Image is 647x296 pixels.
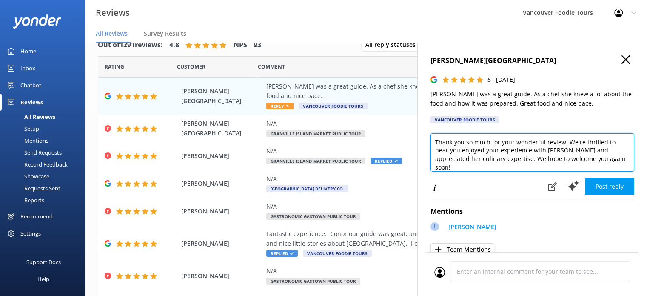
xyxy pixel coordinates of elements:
span: Survey Results [144,29,186,38]
button: Close [621,55,630,65]
span: Granville Island Market Public Tour [266,130,365,137]
div: Home [20,43,36,60]
span: Question [258,63,285,71]
div: N/A [266,202,576,211]
span: Reply [266,103,294,109]
span: [PERSON_NAME] [181,179,262,188]
span: Replied [371,158,402,164]
div: Settings [20,225,41,242]
a: Reports [5,194,85,206]
p: [DATE] [496,75,515,84]
textarea: Thank you so much for your wonderful review! We're thrilled to hear you enjoyed your experience w... [430,133,634,172]
div: Vancouver Foodie Tours [430,116,499,123]
div: Support Docs [26,253,61,270]
a: Requests Sent [5,182,85,194]
span: [PERSON_NAME] [181,271,262,281]
div: [PERSON_NAME] was a great guide. As a chef she knew a lot about the food and how it was prepared.... [266,82,576,101]
h4: Out of 1291 reviews: [98,40,163,51]
span: 5 [487,75,491,83]
div: N/A [266,266,576,276]
h4: Mentions [430,206,634,217]
div: N/A [266,174,576,184]
p: [PERSON_NAME] [448,222,496,232]
span: [PERSON_NAME] [181,151,262,161]
div: All Reviews [5,111,55,123]
div: Inbox [20,60,35,77]
button: Post reply [585,178,634,195]
h4: [PERSON_NAME][GEOGRAPHIC_DATA] [430,55,634,66]
div: Setup [5,123,39,135]
span: All Reviews [96,29,128,38]
h4: 4.8 [169,40,179,51]
div: Recommend [20,208,53,225]
img: yonder-white-logo.png [13,14,62,29]
span: [PERSON_NAME][GEOGRAPHIC_DATA] [181,86,262,106]
div: N/A [266,147,576,156]
span: Date [177,63,205,71]
p: [PERSON_NAME] was a great guide. As a chef she knew a lot about the food and how it was prepared.... [430,89,634,109]
div: Record Feedback [5,158,68,170]
div: Send Requests [5,147,62,158]
a: All Reviews [5,111,85,123]
span: [PERSON_NAME][GEOGRAPHIC_DATA] [181,119,262,138]
span: Gastronomic Gastown Public Tour [266,213,360,220]
span: Gastronomic Gastown Public Tour [266,278,360,285]
span: Replied [266,250,298,257]
a: Record Feedback [5,158,85,170]
span: All reply statuses [365,40,421,49]
span: [GEOGRAPHIC_DATA] Delivery Co. [266,185,348,192]
a: Showcase [5,170,85,182]
div: Requests Sent [5,182,60,194]
span: Vancouver Foodie Tours [303,250,372,257]
a: Mentions [5,135,85,147]
div: L [430,222,439,231]
span: [PERSON_NAME] [181,239,262,248]
div: Showcase [5,170,49,182]
span: Vancouver Foodie Tours [299,103,368,109]
div: N/A [266,119,576,128]
a: Send Requests [5,147,85,158]
div: Chatbot [20,77,41,94]
img: user_profile.svg [434,267,445,278]
div: Fantastic experience. Conor our guide was great, and he combined the food experience with some hi... [266,229,576,248]
span: Date [105,63,124,71]
div: Help [37,270,49,287]
button: Team Mentions [430,243,494,256]
div: Reviews [20,94,43,111]
div: Reports [5,194,44,206]
a: Setup [5,123,85,135]
div: Mentions [5,135,48,147]
a: [PERSON_NAME] [444,222,496,234]
span: [PERSON_NAME] [181,207,262,216]
h4: 93 [254,40,261,51]
h3: Reviews [96,6,130,20]
h4: NPS [234,40,247,51]
span: Granville Island Market Public Tour [266,158,365,164]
